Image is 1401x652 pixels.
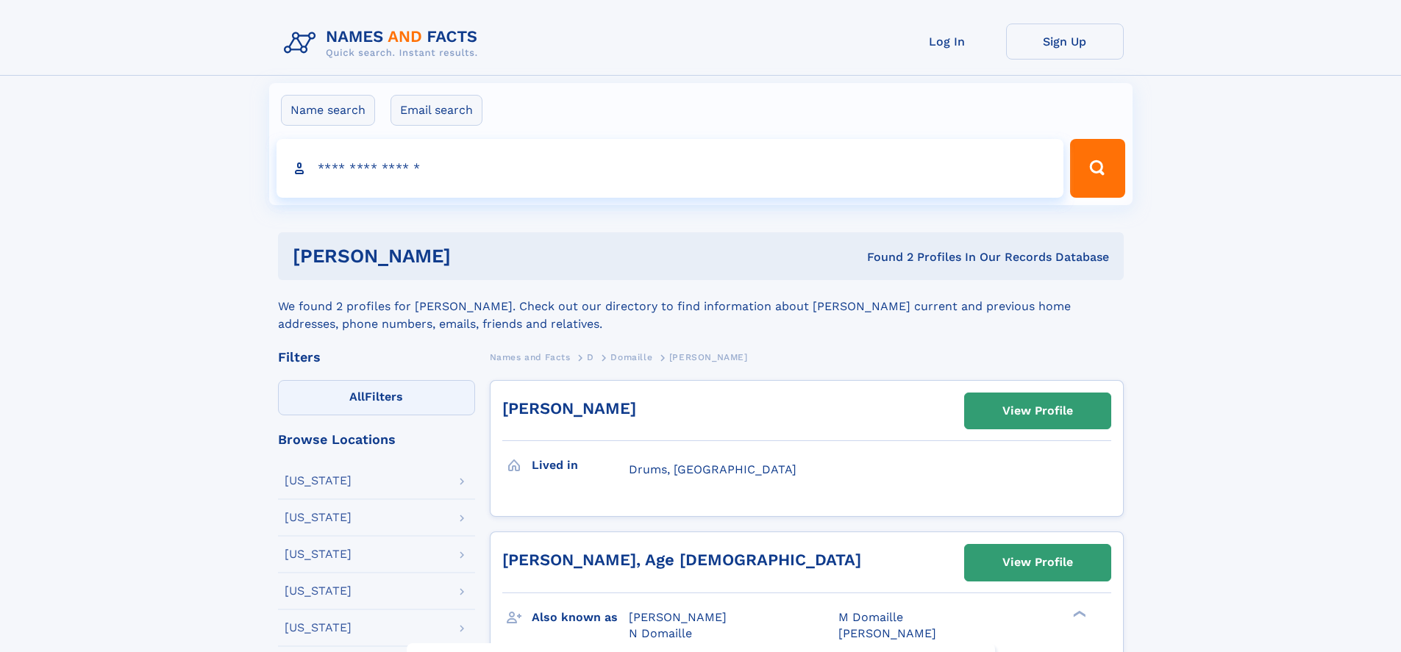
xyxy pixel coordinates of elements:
[965,545,1111,580] a: View Profile
[629,626,692,640] span: N Domaille
[532,605,629,630] h3: Also known as
[285,622,352,634] div: [US_STATE]
[888,24,1006,60] a: Log In
[278,433,475,446] div: Browse Locations
[838,626,936,640] span: [PERSON_NAME]
[587,348,594,366] a: D
[277,139,1064,198] input: search input
[629,462,796,476] span: Drums, [GEOGRAPHIC_DATA]
[285,512,352,523] div: [US_STATE]
[278,351,475,364] div: Filters
[349,390,365,404] span: All
[629,610,727,624] span: [PERSON_NAME]
[278,280,1124,333] div: We found 2 profiles for [PERSON_NAME]. Check out our directory to find information about [PERSON_...
[502,551,861,569] a: [PERSON_NAME], Age [DEMOGRAPHIC_DATA]
[610,348,652,366] a: Domaille
[490,348,571,366] a: Names and Facts
[1070,139,1124,198] button: Search Button
[285,475,352,487] div: [US_STATE]
[391,95,482,126] label: Email search
[278,24,490,63] img: Logo Names and Facts
[1002,545,1073,579] div: View Profile
[285,548,352,560] div: [US_STATE]
[610,352,652,362] span: Domaille
[1006,24,1124,60] a: Sign Up
[293,247,659,265] h1: [PERSON_NAME]
[587,352,594,362] span: D
[965,393,1111,429] a: View Profile
[669,352,748,362] span: [PERSON_NAME]
[659,249,1109,265] div: Found 2 Profiles In Our Records Database
[1002,394,1073,428] div: View Profile
[532,453,629,478] h3: Lived in
[281,95,375,126] label: Name search
[1069,609,1087,618] div: ❯
[838,610,903,624] span: M Domaille
[502,399,636,418] a: [PERSON_NAME]
[278,380,475,415] label: Filters
[285,585,352,597] div: [US_STATE]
